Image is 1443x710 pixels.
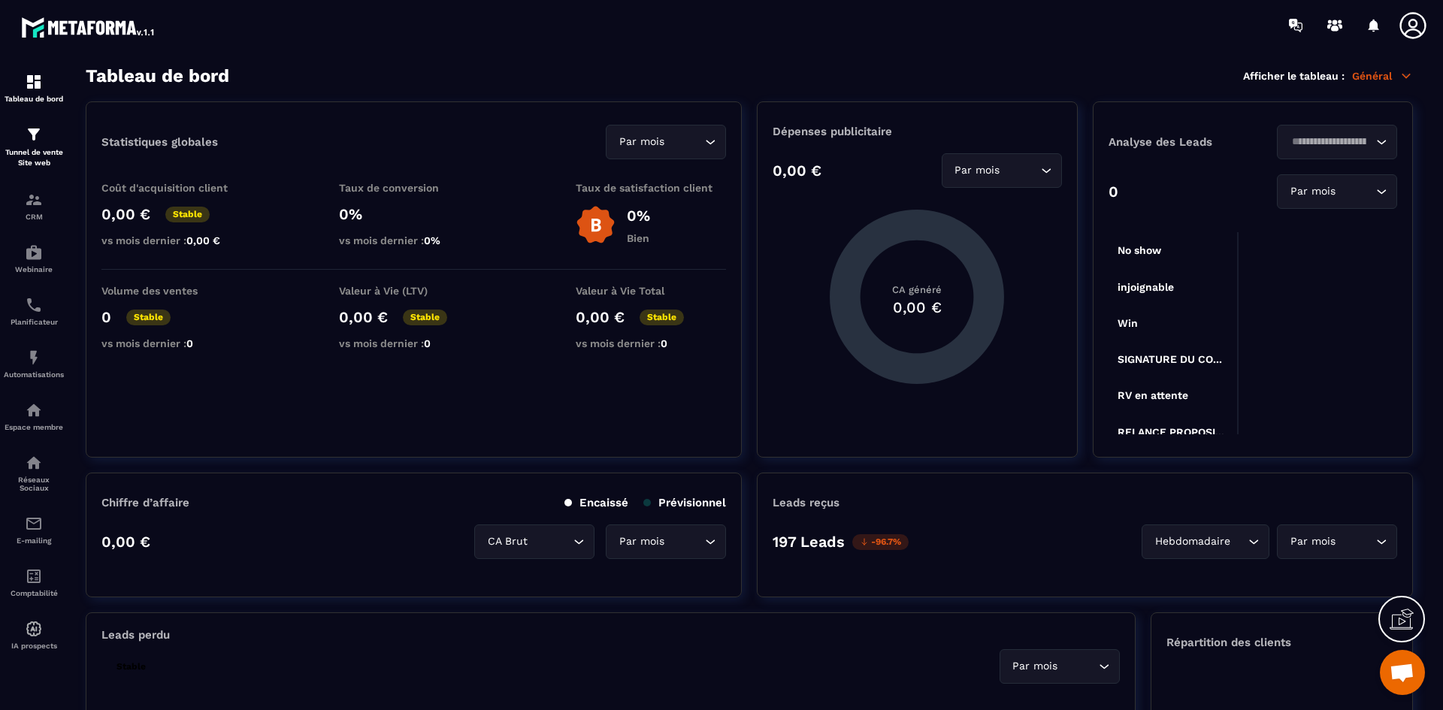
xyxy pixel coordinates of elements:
[101,496,189,509] p: Chiffre d’affaire
[339,182,489,194] p: Taux de conversion
[643,496,726,509] p: Prévisionnel
[101,337,252,349] p: vs mois dernier :
[25,125,43,144] img: formation
[4,285,64,337] a: schedulerschedulerPlanificateur
[339,205,489,223] p: 0%
[773,496,839,509] p: Leads reçus
[126,310,171,325] p: Stable
[4,62,64,114] a: formationformationTableau de bord
[4,423,64,431] p: Espace membre
[1003,162,1037,179] input: Search for option
[1166,636,1397,649] p: Répartition des clients
[4,589,64,597] p: Comptabilité
[474,524,594,559] div: Search for option
[109,659,153,675] p: Stable
[1118,317,1138,329] tspan: Win
[339,285,489,297] p: Valeur à Vie (LTV)
[4,642,64,650] p: IA prospects
[25,73,43,91] img: formation
[616,533,667,550] span: Par mois
[1142,524,1269,559] div: Search for option
[1243,70,1345,82] p: Afficher le tableau :
[25,296,43,314] img: scheduler
[1339,533,1372,550] input: Search for option
[4,337,64,390] a: automationsautomationsAutomatisations
[86,65,229,86] h3: Tableau de bord
[576,285,726,297] p: Valeur à Vie Total
[1277,174,1397,209] div: Search for option
[186,234,220,246] span: 0,00 €
[1287,134,1372,150] input: Search for option
[1118,244,1162,256] tspan: No show
[101,135,218,149] p: Statistiques globales
[951,162,1003,179] span: Par mois
[4,556,64,609] a: accountantaccountantComptabilité
[640,310,684,325] p: Stable
[4,476,64,492] p: Réseaux Sociaux
[1009,658,1061,675] span: Par mois
[852,534,909,550] p: -96.7%
[101,205,150,223] p: 0,00 €
[1287,183,1339,200] span: Par mois
[165,207,210,222] p: Stable
[186,337,193,349] span: 0
[1118,426,1224,438] tspan: RELANCE PROPOSI...
[667,134,701,150] input: Search for option
[4,443,64,503] a: social-networksocial-networkRéseaux Sociaux
[773,125,1061,138] p: Dépenses publicitaire
[25,243,43,261] img: automations
[1118,281,1174,294] tspan: injoignable
[4,213,64,221] p: CRM
[4,232,64,285] a: automationsautomationsWebinaire
[1118,389,1188,401] tspan: RV en attente
[1277,524,1397,559] div: Search for option
[25,401,43,419] img: automations
[1000,649,1120,684] div: Search for option
[4,265,64,273] p: Webinaire
[576,337,726,349] p: vs mois dernier :
[1352,69,1413,83] p: Général
[1233,533,1245,550] input: Search for option
[661,337,667,349] span: 0
[424,337,431,349] span: 0
[4,390,64,443] a: automationsautomationsEspace membre
[4,536,64,545] p: E-mailing
[25,454,43,472] img: social-network
[25,515,43,533] img: email
[1287,533,1339,550] span: Par mois
[1380,650,1425,695] div: Ouvrir le chat
[773,162,821,180] p: 0,00 €
[101,182,252,194] p: Coût d'acquisition client
[101,533,150,551] p: 0,00 €
[576,182,726,194] p: Taux de satisfaction client
[616,134,667,150] span: Par mois
[4,370,64,379] p: Automatisations
[403,310,447,325] p: Stable
[339,337,489,349] p: vs mois dernier :
[4,318,64,326] p: Planificateur
[531,533,570,550] input: Search for option
[25,191,43,209] img: formation
[1061,658,1095,675] input: Search for option
[4,147,64,168] p: Tunnel de vente Site web
[424,234,440,246] span: 0%
[576,308,625,326] p: 0,00 €
[25,567,43,585] img: accountant
[942,153,1062,188] div: Search for option
[1151,533,1233,550] span: Hebdomadaire
[773,533,845,551] p: 197 Leads
[564,496,628,509] p: Encaissé
[4,114,64,180] a: formationformationTunnel de vente Site web
[339,234,489,246] p: vs mois dernier :
[339,308,388,326] p: 0,00 €
[1277,125,1397,159] div: Search for option
[101,234,252,246] p: vs mois dernier :
[25,349,43,367] img: automations
[25,620,43,638] img: automations
[1109,135,1253,149] p: Analyse des Leads
[627,207,650,225] p: 0%
[1109,183,1118,201] p: 0
[4,180,64,232] a: formationformationCRM
[667,533,701,550] input: Search for option
[606,125,726,159] div: Search for option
